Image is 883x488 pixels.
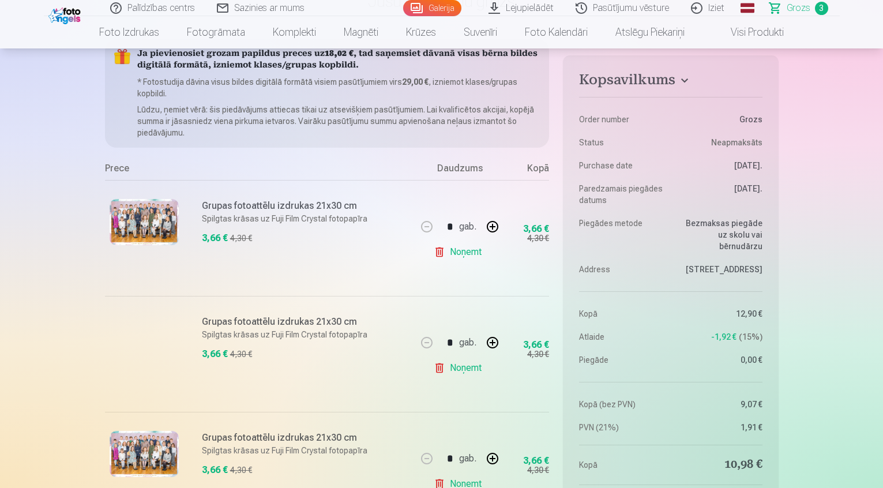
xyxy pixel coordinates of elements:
div: 3,66 € [202,231,228,245]
p: * Fotostudija dāvina visus bildes digitālā formātā visiem pasūtījumiem virs , izniemot klases/gru... [137,76,540,99]
span: Neapmaksāts [711,137,762,148]
a: Magnēti [330,16,392,48]
dd: Grozs [677,114,762,125]
p: Spilgtas krāsas uz Fuji Film Crystal fotopapīra [202,445,410,456]
div: 4,30 € [527,464,549,476]
b: 18,02 € [325,50,354,58]
div: gab. [459,329,476,356]
div: gab. [459,213,476,241]
a: Atslēgu piekariņi [602,16,698,48]
dt: Kopā [579,308,665,320]
dt: Kopā [579,457,665,473]
p: Spilgtas krāsas uz Fuji Film Crystal fotopapīra [202,213,410,224]
div: 4,30 € [527,348,549,360]
dd: [STREET_ADDRESS] [677,264,762,275]
span: -1,92 € [711,331,737,343]
dd: 10,98 € [677,457,762,473]
span: 3 [815,2,828,15]
a: Krūzes [392,16,450,48]
a: Visi produkti [698,16,798,48]
p: Spilgtas krāsas uz Fuji Film Crystal fotopapīra [202,329,410,340]
dt: Piegāde [579,354,665,366]
div: 4,30 € [527,232,549,244]
h5: Ja pievienosiet grozam papildus preces uz , tad saņemsiet dāvanā visas bērna bildes digitālā form... [137,48,540,72]
dd: 0,00 € [677,354,762,366]
div: 3,66 € [523,341,549,348]
button: Kopsavilkums [579,72,762,92]
div: 3,66 € [523,226,549,232]
dt: Purchase date [579,160,665,171]
dd: Bezmaksas piegāde uz skolu vai bērnudārzu [677,217,762,252]
h6: Grupas fotoattēlu izdrukas 21x30 cm [202,315,410,329]
h6: Grupas fotoattēlu izdrukas 21x30 cm [202,431,410,445]
div: Kopā [503,162,549,180]
h6: Grupas fotoattēlu izdrukas 21x30 cm [202,199,410,213]
div: 3,66 € [523,457,549,464]
dd: [DATE]. [677,160,762,171]
div: Prece [105,162,417,180]
span: Grozs [787,1,810,15]
a: Noņemt [434,241,486,264]
div: 3,66 € [202,347,228,361]
a: Komplekti [259,16,330,48]
dt: Piegādes metode [579,217,665,252]
a: Foto izdrukas [85,16,173,48]
a: Fotogrāmata [173,16,259,48]
dd: 1,91 € [677,422,762,433]
a: Noņemt [434,356,486,380]
div: 3,66 € [202,463,228,477]
div: Daudzums [416,162,503,180]
b: 29,00 € [402,77,429,87]
a: Foto kalendāri [511,16,602,48]
dt: Kopā (bez PVN) [579,399,665,410]
dt: Order number [579,114,665,125]
img: /fa1 [48,5,84,24]
p: Lūdzu, ņemiet vērā: šis piedāvājums attiecas tikai uz atsevišķiem pasūtījumiem. Lai kvalificētos ... [137,104,540,138]
div: gab. [459,445,476,472]
dd: 12,90 € [677,308,762,320]
div: 4,30 € [230,348,252,360]
div: 4,30 € [230,232,252,244]
a: Suvenīri [450,16,511,48]
dd: [DATE]. [677,183,762,206]
dt: Address [579,264,665,275]
span: 15 % [739,331,762,343]
dt: Atlaide [579,331,665,343]
dt: Paredzamais piegādes datums [579,183,665,206]
dd: 9,07 € [677,399,762,410]
div: 4,30 € [230,464,252,476]
dt: PVN (21%) [579,422,665,433]
dt: Status [579,137,665,148]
